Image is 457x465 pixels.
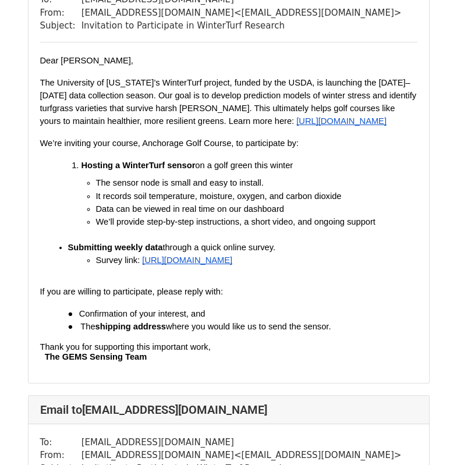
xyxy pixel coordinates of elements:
[96,217,375,226] span: We’ll provide step-by-step instructions, a short video, and ongoing support
[40,342,211,352] span: Thank you for supporting this important work,
[40,78,419,126] span: The University of [US_STATE]’s WinterTurf project, funded by the USDA, is launching the [DATE]–[D...
[82,436,402,449] td: [EMAIL_ADDRESS][DOMAIN_NAME]
[40,287,223,296] span: If you are willing to participate, please reply with:
[294,115,387,126] a: [URL][DOMAIN_NAME]
[40,19,82,33] td: Subject:
[40,56,133,65] span: Dear [PERSON_NAME],
[40,6,82,20] td: From:
[68,322,73,331] span: ●
[142,255,232,265] span: [URL][DOMAIN_NAME]
[140,255,232,265] a: [URL][DOMAIN_NAME]
[80,322,95,331] span: The
[399,409,457,465] iframe: Chat Widget
[96,178,264,187] span: The sensor node is small and easy to install.
[68,243,163,252] span: Submitting weekly data
[40,436,82,449] td: To:
[96,191,342,201] span: It records soil temperature, moisture, oxygen, and carbon dioxide
[45,352,147,361] span: The GEMS Sensing Team
[40,449,82,462] td: From:
[95,322,166,331] span: shipping address
[79,309,206,318] span: Confirmation of your interest, and
[40,139,299,148] span: We’re inviting your course, Anchorage Golf Course, to participate by:
[68,309,73,318] span: ●
[82,6,402,20] td: [EMAIL_ADDRESS][DOMAIN_NAME] < [EMAIL_ADDRESS][DOMAIN_NAME] >
[40,403,417,417] h4: Email to [EMAIL_ADDRESS][DOMAIN_NAME]
[96,255,140,265] span: Survey link:
[195,161,293,170] span: on a golf green this winter
[166,322,331,331] span: where you would like us to send the sensor.
[162,243,275,252] span: through a quick online survey.
[96,204,284,214] span: Data can be viewed in real time on our dashboard
[296,116,387,126] span: [URL][DOMAIN_NAME]
[82,19,402,33] td: Invitation to Participate in WinterTurf Research
[82,449,402,462] td: [EMAIL_ADDRESS][DOMAIN_NAME] < [EMAIL_ADDRESS][DOMAIN_NAME] >
[82,161,196,170] span: Hosting a WinterTurf sensor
